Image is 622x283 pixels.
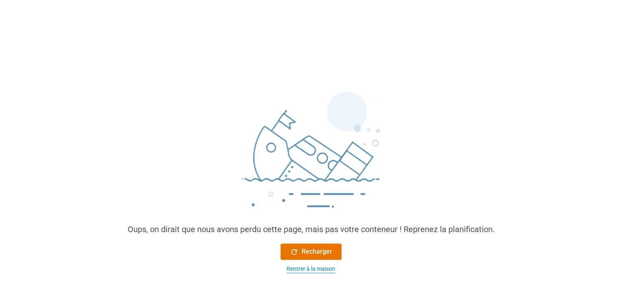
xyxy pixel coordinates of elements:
img: sinking_ship.png [189,88,433,223]
font: Oups, on dirait que nous avons perdu cette page, mais pas votre conteneur ! Reprenez la planifica... [128,224,495,234]
font: Rentrer à la maison [287,265,335,272]
button: Rentrer à la maison [281,265,341,273]
font: Recharger [302,248,332,255]
button: Recharger [281,244,341,260]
